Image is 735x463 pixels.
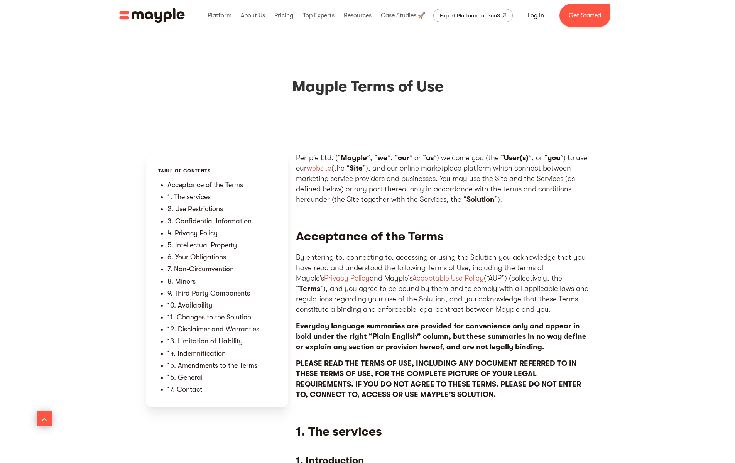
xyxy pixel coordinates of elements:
a: 2. Use Restrictions [167,205,223,213]
a: Acceptable Use Policy [412,274,484,282]
img: back to top of the page [40,415,49,424]
a: Privacy Policy [324,274,370,282]
strong: Everyday language summaries are provided for convenience only and appear in bold under the right ... [296,322,586,351]
div: Resources [342,3,373,28]
strong: we [377,154,387,162]
strong: Mayple [341,154,367,162]
a: 1. The services [167,193,211,201]
strong: PLEASE READ THE TERMS OF USE, INCLUDING ANY DOCUMENT REFERRED TO IN THESE TERMS OF USE, FOR THE C... [296,359,581,399]
a: 4. Privacy Policy [167,229,218,237]
a: Get Started [559,4,610,27]
a: 3. Confidential Information [167,217,252,225]
a: Log In [518,6,553,25]
a: 15. Amendments to the Terms [167,362,257,369]
div: Platform [206,3,233,28]
strong: Terms [299,284,320,293]
div: Top Experts [301,3,336,28]
a: 14. Indemnification [167,350,226,357]
a: Expert Platform for SaaS [433,9,513,22]
a: 10. Availability [167,301,212,309]
h1: Mayple Terms of Use [121,77,615,96]
strong: 1. The services [296,424,382,439]
strong: Site [350,164,363,172]
strong: Solution [466,195,495,204]
p: Perfpie Ltd. (“ ”, “ ”, “ ” or “ ”) welcome you (the “ ”, or “ ”) to use our (the “ ”), and our o... [296,153,589,205]
div: Expert Platform for SaaS [440,11,500,20]
a: website [307,164,331,172]
a: 17. Contact [167,385,202,393]
a: 9. Third Party Components [167,289,250,297]
a: 11. Changes to the Solution [167,313,251,321]
a: 5. Intellectual Property [167,241,237,249]
div: Pricing [272,3,295,28]
strong: our [398,154,409,162]
strong: User(s) [504,154,529,162]
strong: you [547,154,560,162]
a: 6. Your Obligations [167,253,226,261]
a: 8. Minors [167,277,196,285]
a: 16. General [167,373,203,381]
a: 7. Non-Circumvention [167,265,234,273]
div: About Us [239,3,267,28]
a: 12. Disclaimer and Warranties [167,325,259,333]
strong: Acceptance of the Terms [296,229,443,243]
a: home [119,8,185,23]
p: By entering to, connecting to, accessing or using the Solution you acknowledge that you have read... [296,252,589,315]
a: Acceptance of the Terms [167,181,243,189]
a: 13. Limitation of Liability [167,337,243,345]
div: Table of contents [158,165,276,177]
strong: us [426,154,434,162]
img: Mayple logo [119,8,185,23]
